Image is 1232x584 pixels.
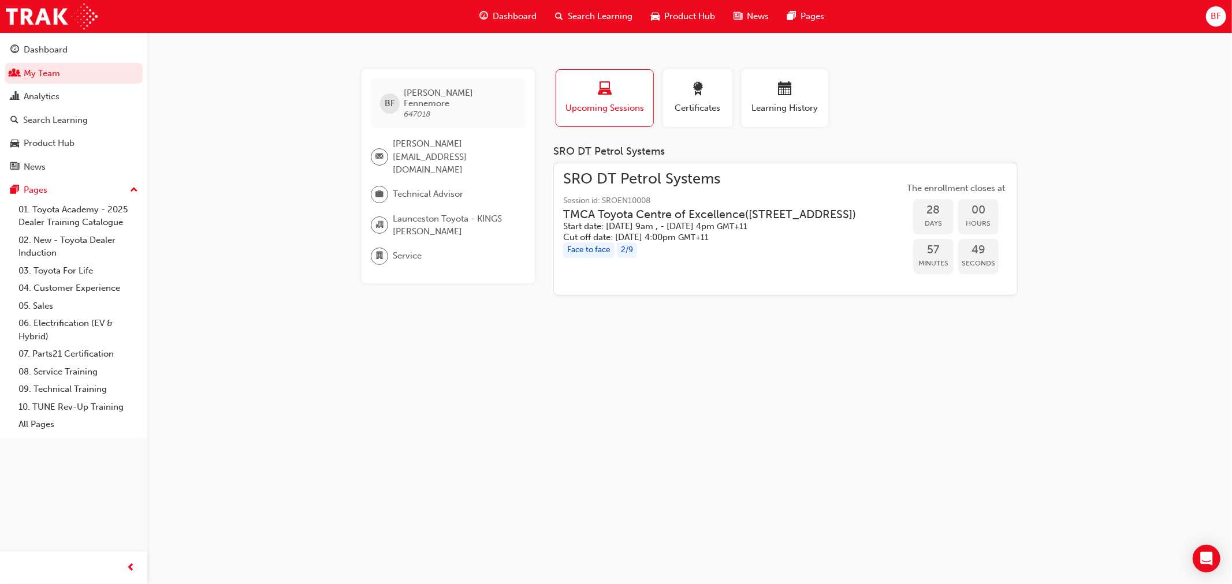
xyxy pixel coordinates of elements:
button: DashboardMy TeamAnalyticsSearch LearningProduct HubNews [5,37,143,179]
span: [PERSON_NAME][EMAIL_ADDRESS][DOMAIN_NAME] [393,137,516,177]
span: Session id: SROEN10008 [563,194,874,208]
a: Product Hub [5,133,143,154]
span: guage-icon [479,9,488,24]
span: News [747,10,769,23]
span: award-icon [691,82,705,98]
span: search-icon [555,9,563,24]
span: car-icon [651,9,660,24]
a: 05. Sales [14,297,143,315]
span: 28 [913,204,954,217]
h5: Cut off date: [DATE] 4:00pm [563,232,856,243]
span: Service [393,249,422,263]
button: BF [1206,6,1226,27]
span: pages-icon [787,9,796,24]
span: 647018 [404,109,431,119]
span: Days [913,217,954,230]
img: Trak [6,3,98,29]
button: Pages [5,179,143,201]
span: Certificates [672,102,724,115]
div: Open Intercom Messenger [1193,545,1220,572]
a: 09. Technical Training [14,380,143,398]
span: Search Learning [568,10,632,23]
span: Technical Advisor [393,188,463,201]
span: [PERSON_NAME] Fennemore [404,88,516,108]
span: 57 [913,244,954,257]
a: 03. Toyota For Life [14,262,143,280]
div: Product Hub [24,137,75,150]
button: Learning History [742,69,828,127]
h3: TMCA Toyota Centre of Excellence ( [STREET_ADDRESS] ) [563,208,856,221]
span: BF [1211,10,1221,23]
span: Upcoming Sessions [565,102,645,115]
h5: Start date: [DATE] 9am , - [DATE] 4pm [563,221,856,232]
span: organisation-icon [375,218,384,233]
a: Search Learning [5,110,143,131]
span: 00 [958,204,999,217]
div: News [24,160,46,174]
span: Seconds [958,257,999,270]
span: news-icon [734,9,742,24]
a: 02. New - Toyota Dealer Induction [14,231,143,262]
a: pages-iconPages [778,5,833,28]
a: 10. TUNE Rev-Up Training [14,398,143,416]
span: chart-icon [10,92,19,102]
span: up-icon [130,183,138,198]
a: 08. Service Training [14,363,143,381]
a: All Pages [14,415,143,433]
span: Minutes [913,257,954,270]
a: Analytics [5,86,143,107]
a: My Team [5,63,143,84]
span: 49 [958,244,999,257]
span: Pages [801,10,824,23]
span: news-icon [10,162,19,173]
span: BF [385,97,395,110]
div: Pages [24,184,47,197]
span: SRO DT Petrol Systems [563,173,874,186]
a: News [5,156,143,178]
span: laptop-icon [598,82,612,98]
span: Australian Eastern Daylight Time GMT+11 [717,222,747,231]
span: Australian Eastern Daylight Time GMT+11 [678,233,709,242]
span: Launceston Toyota - KINGS [PERSON_NAME] [393,212,516,238]
a: 04. Customer Experience [14,279,143,297]
a: car-iconProduct Hub [642,5,724,28]
span: calendar-icon [778,82,792,98]
a: 07. Parts21 Certification [14,345,143,363]
span: people-icon [10,69,19,79]
div: Dashboard [24,43,68,57]
span: Dashboard [493,10,537,23]
span: search-icon [10,115,18,126]
a: SRO DT Petrol SystemsSession id: SROEN10008TMCA Toyota Centre of Excellence([STREET_ADDRESS])Star... [563,173,1008,286]
div: SRO DT Petrol Systems [553,145,1018,158]
div: 2 / 9 [617,242,637,258]
a: Dashboard [5,39,143,61]
div: Analytics [24,90,59,103]
span: Learning History [750,102,820,115]
a: news-iconNews [724,5,778,28]
span: email-icon [375,149,384,164]
span: guage-icon [10,45,19,55]
span: Hours [958,217,999,230]
span: car-icon [10,138,19,149]
span: The enrollment closes at [904,182,1008,195]
span: prev-icon [127,561,136,575]
span: briefcase-icon [375,187,384,202]
span: Product Hub [664,10,715,23]
a: 01. Toyota Academy - 2025 Dealer Training Catalogue [14,201,143,231]
div: Face to face [563,242,615,258]
button: Certificates [663,69,732,127]
button: Upcoming Sessions [556,69,654,127]
span: department-icon [375,249,384,264]
div: Search Learning [23,114,88,127]
span: pages-icon [10,185,19,196]
a: 06. Electrification (EV & Hybrid) [14,315,143,345]
a: guage-iconDashboard [470,5,546,28]
a: search-iconSearch Learning [546,5,642,28]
